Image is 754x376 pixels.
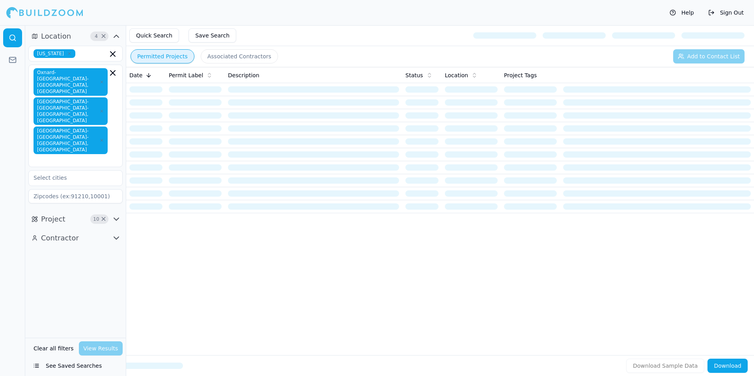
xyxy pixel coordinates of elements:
span: Contractor [41,233,79,244]
span: Location [41,31,71,42]
span: Project [41,214,65,225]
button: Associated Contractors [201,49,278,63]
button: Sign Out [704,6,748,19]
button: Location4Clear Location filters [28,30,123,43]
button: Save Search [188,28,236,43]
span: Description [228,71,259,79]
button: Clear all filters [32,341,76,356]
span: 10 [92,215,100,223]
span: Status [405,71,423,79]
button: Quick Search [129,28,179,43]
button: See Saved Searches [28,359,123,373]
span: Project Tags [504,71,537,79]
span: Date [129,71,142,79]
span: 4 [92,32,100,40]
span: [US_STATE] [34,49,75,58]
span: [GEOGRAPHIC_DATA]-[GEOGRAPHIC_DATA]-[GEOGRAPHIC_DATA], [GEOGRAPHIC_DATA] [34,127,108,154]
button: Permitted Projects [131,49,194,63]
input: Zipcodes (ex:91210,10001) [28,189,123,203]
span: Oxnard-[GEOGRAPHIC_DATA]-[GEOGRAPHIC_DATA], [GEOGRAPHIC_DATA] [34,68,108,96]
span: Permit Label [169,71,203,79]
span: Clear Location filters [101,34,106,38]
span: [GEOGRAPHIC_DATA]-[GEOGRAPHIC_DATA]-[GEOGRAPHIC_DATA], [GEOGRAPHIC_DATA] [34,97,108,125]
button: Contractor [28,232,123,244]
span: Clear Project filters [101,217,106,221]
button: Help [666,6,698,19]
button: Download [707,359,748,373]
button: Project10Clear Project filters [28,213,123,225]
input: Select cities [29,171,112,185]
span: Location [445,71,468,79]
